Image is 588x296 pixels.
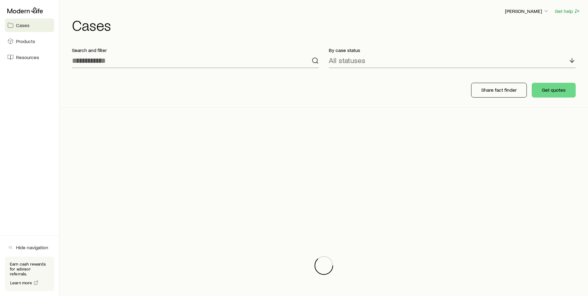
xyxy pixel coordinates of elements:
button: [PERSON_NAME] [505,8,550,15]
p: Earn cash rewards for advisor referrals. [10,262,49,276]
span: Products [16,38,35,44]
span: Resources [16,54,39,60]
p: Search and filter [72,47,319,53]
a: Products [5,34,54,48]
span: Cases [16,22,30,28]
p: Share fact finder [481,87,517,93]
span: Learn more [10,281,32,285]
button: Get help [554,8,581,15]
button: Share fact finder [471,83,527,98]
p: By case status [329,47,576,53]
h1: Cases [72,18,581,32]
div: Earn cash rewards for advisor referrals.Learn more [5,257,54,291]
a: Resources [5,50,54,64]
a: Cases [5,18,54,32]
p: All statuses [329,56,365,65]
p: [PERSON_NAME] [505,8,549,14]
button: Get quotes [532,83,576,98]
button: Hide navigation [5,241,54,254]
span: Hide navigation [16,244,48,250]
